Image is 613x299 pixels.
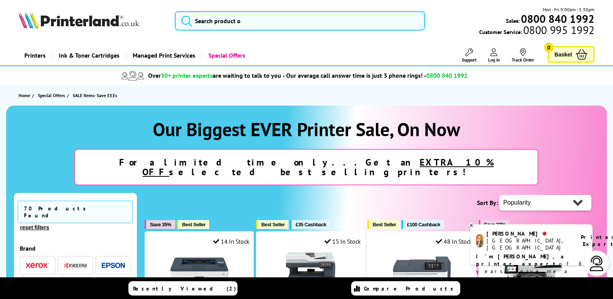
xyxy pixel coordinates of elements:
button: Save 32% [479,220,509,229]
a: Home [19,91,32,99]
span: 70 Products Found [18,201,133,223]
img: amy-livechat.png [476,234,483,248]
a: Special Offers [38,91,67,99]
a: Compare Products [351,281,460,296]
button: Epson [99,260,127,271]
button: Kyocera [61,260,89,271]
button: £100 Cashback [401,220,444,229]
span: 0 [544,43,554,52]
span: Save 32% [484,222,505,227]
span: Best Seller [182,222,206,227]
span: Save 35% [150,222,171,227]
button: Best Seller [367,220,400,229]
span: £100 Cashback [407,222,440,227]
a: Special Offers [201,46,251,65]
p: of 8 years! Leave me a message and I'll respond ASAP [476,253,587,290]
img: Kyocera [64,263,87,268]
h1: Our Biggest EVER Printer Sale, On Now [14,117,599,141]
button: Best Seller [177,220,210,229]
img: user-headset-light.svg [589,256,604,271]
button: reset filters [18,224,51,231]
span: Best Seller [373,222,396,227]
span: Best Seller [261,222,285,227]
span: 30+ printer experts [161,72,213,79]
span: Compare Products [364,285,458,292]
span: 0800 840 1992 [426,72,468,79]
span: Special Offers [38,91,65,99]
input: Search product o [175,11,425,31]
span: Customer Service: [479,26,594,36]
a: Recently Viewed (2) [128,281,237,296]
a: Log In [488,48,500,63]
span: SALE Items- Save £££s [73,92,117,98]
div: [PERSON_NAME] [487,230,571,237]
div: 14 In Stock [213,237,249,245]
a: 0800 840 1992 [520,15,594,22]
span: Sort By: [477,199,498,207]
a: Printers [19,46,51,65]
img: Xerox [26,263,49,268]
b: I'm [PERSON_NAME], a printer expert [476,253,566,267]
span: - Our average call answer time is just 3 phone rings! - [283,72,468,79]
img: Epson [102,263,125,268]
a: Printerland Logo [19,12,166,30]
div: [GEOGRAPHIC_DATA], [GEOGRAPHIC_DATA] [487,237,571,251]
span: Ink & Toner Cartridges [59,46,120,65]
div: 48 In Stock [436,237,472,245]
a: Support [462,48,476,63]
span: Support [462,57,476,63]
u: EXTRA 10% OFF [142,156,494,178]
button: Xerox [24,260,51,271]
span: Sales: [506,17,520,24]
span: Recently Viewed (2) [133,285,236,292]
span: Basket [555,49,572,60]
a: Basket 0 [548,46,595,63]
div: 15 In Stock [324,237,361,245]
button: £35 Cashback [290,220,330,229]
img: Printerland Logo [19,12,139,29]
strong: For a limited time only...Get an selected best selling printers! [119,156,494,178]
button: Save 35% [145,220,175,229]
button: Best Seller [256,220,289,229]
div: Brand [20,244,131,252]
span: £35 Cashback [295,222,326,227]
span: Log In [488,57,500,63]
a: Ink & Toner Cartridges [51,46,125,65]
a: Track Order [512,48,534,63]
b: 0800 840 1992 [521,12,594,26]
span: Mon - Fri 9:00am - 5:30pm [543,6,594,13]
span: Over are waiting to talk to you [148,72,281,79]
span: 0800 995 1992 [522,26,594,34]
a: Managed Print Services [125,46,201,65]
